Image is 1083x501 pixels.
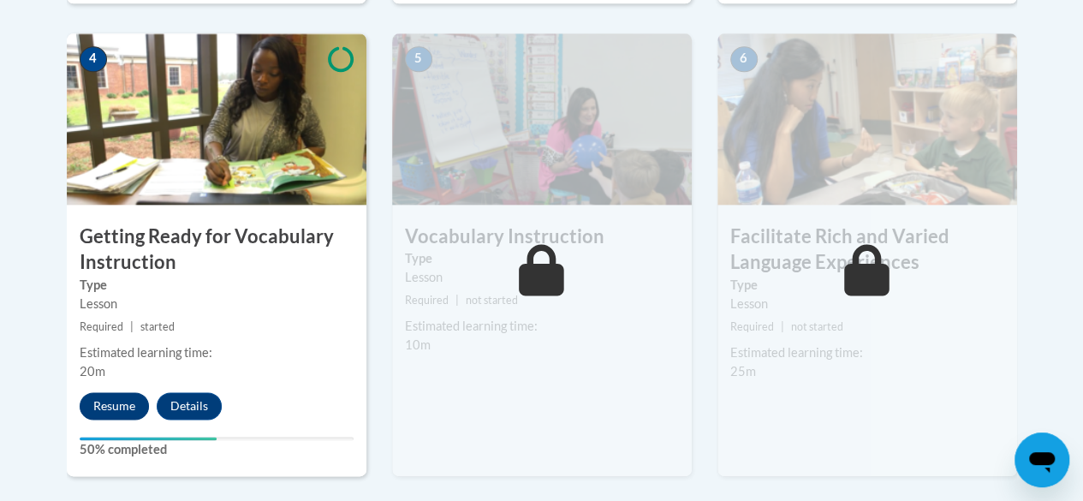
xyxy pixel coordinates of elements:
[405,249,679,268] label: Type
[405,294,449,307] span: Required
[781,320,784,333] span: |
[730,295,1004,313] div: Lesson
[80,437,217,440] div: Your progress
[791,320,843,333] span: not started
[730,343,1004,362] div: Estimated learning time:
[80,392,149,420] button: Resume
[80,343,354,362] div: Estimated learning time:
[730,364,756,379] span: 25m
[405,337,431,352] span: 10m
[392,224,692,250] h3: Vocabulary Instruction
[466,294,518,307] span: not started
[140,320,175,333] span: started
[730,320,774,333] span: Required
[157,392,222,420] button: Details
[405,46,432,72] span: 5
[130,320,134,333] span: |
[80,320,123,333] span: Required
[405,317,679,336] div: Estimated learning time:
[1015,432,1069,487] iframe: Button to launch messaging window
[717,33,1017,205] img: Course Image
[80,440,354,459] label: 50% completed
[392,33,692,205] img: Course Image
[730,46,758,72] span: 6
[80,276,354,295] label: Type
[80,295,354,313] div: Lesson
[80,46,107,72] span: 4
[405,268,679,287] div: Lesson
[67,224,366,277] h3: Getting Ready for Vocabulary Instruction
[455,294,459,307] span: |
[67,33,366,205] img: Course Image
[717,224,1017,277] h3: Facilitate Rich and Varied Language Experiences
[80,364,105,379] span: 20m
[730,276,1004,295] label: Type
